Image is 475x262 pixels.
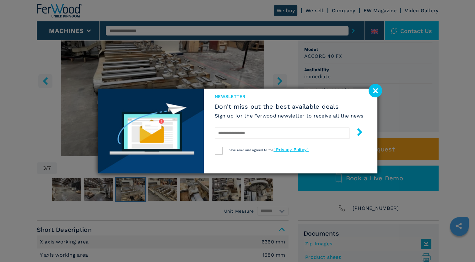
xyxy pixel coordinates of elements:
button: submit-button [349,126,364,140]
span: Don't miss out the best available deals [215,103,364,110]
h6: Sign up for the Ferwood newsletter to receive all the news [215,112,364,119]
span: newsletter [215,93,364,100]
img: Newsletter image [98,89,204,173]
span: I have read and agreed to the [226,148,309,152]
a: “Privacy Policy” [273,147,309,152]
